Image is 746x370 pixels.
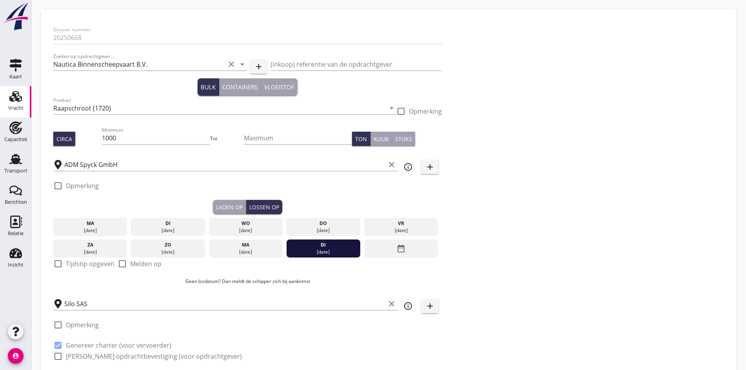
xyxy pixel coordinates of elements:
[211,220,281,227] div: wo
[53,102,385,114] input: Product
[425,162,435,172] i: add
[4,137,27,142] div: Capaciteit
[289,227,359,234] div: [DATE]
[352,132,370,146] button: Ton
[392,132,415,146] button: Stuks
[366,227,436,234] div: [DATE]
[66,182,99,190] label: Opmerking
[216,203,243,211] div: Laden op
[227,60,236,69] i: clear
[55,248,125,256] div: [DATE]
[133,248,203,256] div: [DATE]
[66,352,242,360] label: [PERSON_NAME] opdrachtbevestiging (voor opdrachtgever)
[133,241,203,248] div: zo
[355,135,367,143] div: Ton
[211,227,281,234] div: [DATE]
[8,262,24,267] div: Inzicht
[210,135,244,142] div: Tot
[249,203,279,211] div: Lossen op
[222,83,258,92] div: Containers
[55,241,125,248] div: za
[130,260,162,268] label: Melden op
[8,105,24,111] div: Vracht
[270,58,442,71] input: (inkoop) referentie van de opdrachtgever
[53,278,442,285] p: Geen losdatum? Dan meldt de schipper zich bij aankomst
[366,220,436,227] div: vr
[4,168,27,173] div: Transport
[9,74,22,79] div: Kaart
[254,62,263,71] i: add
[133,220,203,227] div: di
[53,132,75,146] button: Circa
[213,200,246,214] button: Laden op
[396,241,406,256] i: date_range
[264,83,294,92] div: Vloeistof
[102,132,210,144] input: Minimum
[66,260,114,268] label: Tijdstip opgeven
[219,78,261,96] button: Containers
[2,2,30,31] img: logo-small.a267ee39.svg
[370,132,392,146] button: Kuub
[387,299,396,308] i: clear
[55,220,125,227] div: ma
[238,60,247,69] i: arrow_drop_down
[387,160,396,169] i: clear
[8,348,24,364] i: account_circle
[64,297,385,310] input: Losplaats
[425,301,435,311] i: add
[56,135,72,143] div: Circa
[387,103,396,113] i: arrow_drop_down
[395,135,412,143] div: Stuks
[198,78,219,96] button: Bulk
[8,231,24,236] div: Relatie
[55,227,125,234] div: [DATE]
[211,248,281,256] div: [DATE]
[53,58,225,71] input: Zoeken op opdrachtgever...
[289,248,359,256] div: [DATE]
[403,162,413,172] i: info_outline
[5,200,27,205] div: Berichten
[409,107,442,115] label: Opmerking
[261,78,298,96] button: Vloeistof
[211,241,281,248] div: ma
[374,135,388,143] div: Kuub
[201,83,216,92] div: Bulk
[64,158,385,171] input: Laadplaats
[66,321,99,329] label: Opmerking
[246,200,282,214] button: Lossen op
[289,220,359,227] div: do
[66,341,171,349] label: Genereer charter (voor vervoerder)
[244,132,352,144] input: Maximum
[289,241,359,248] div: di
[403,301,413,311] i: info_outline
[133,227,203,234] div: [DATE]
